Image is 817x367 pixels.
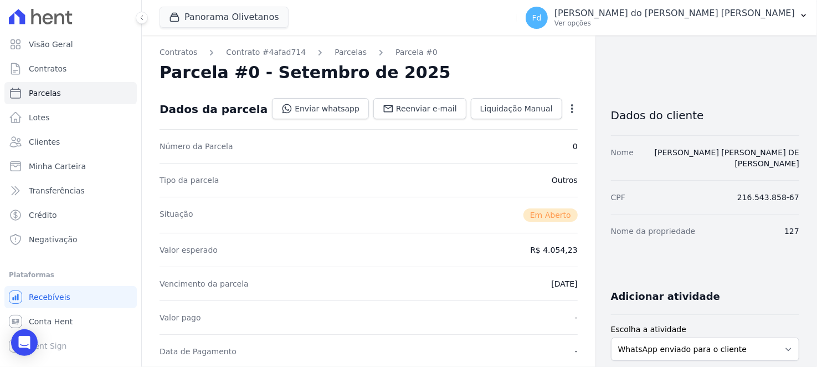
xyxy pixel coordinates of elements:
a: Transferências [4,180,137,202]
p: [PERSON_NAME] do [PERSON_NAME] [PERSON_NAME] [554,8,795,19]
a: Liquidação Manual [471,98,562,119]
dd: 216.543.858-67 [737,192,799,203]
a: Reenviar e-mail [373,98,466,119]
a: Contratos [4,58,137,80]
a: Lotes [4,106,137,129]
dd: - [575,346,578,357]
span: Parcelas [29,88,61,99]
span: Lotes [29,112,50,123]
span: Clientes [29,136,60,147]
a: Parcelas [4,82,137,104]
a: Enviar whatsapp [272,98,369,119]
span: Transferências [29,185,85,196]
dt: CPF [611,192,625,203]
p: Ver opções [554,19,795,28]
a: Negativação [4,228,137,251]
span: Reenviar e-mail [396,103,457,114]
span: Crédito [29,210,57,221]
a: Parcela #0 [395,47,438,58]
a: Clientes [4,131,137,153]
dt: Tipo da parcela [160,175,219,186]
a: [PERSON_NAME] [PERSON_NAME] DE [PERSON_NAME] [655,148,799,168]
span: Negativação [29,234,78,245]
a: Conta Hent [4,310,137,333]
label: Escolha a atividade [611,324,799,335]
span: Em Aberto [523,208,578,222]
a: Visão Geral [4,33,137,55]
dd: R$ 4.054,23 [530,244,577,256]
h2: Parcela #0 - Setembro de 2025 [160,63,451,83]
nav: Breadcrumb [160,47,578,58]
dt: Vencimento da parcela [160,278,249,289]
div: Open Intercom Messenger [11,329,38,356]
h3: Dados do cliente [611,109,799,122]
a: Minha Carteira [4,155,137,177]
a: Contrato #4afad714 [226,47,306,58]
dd: [DATE] [551,278,577,289]
dt: Valor pago [160,312,201,323]
dt: Nome [611,147,634,169]
dd: 127 [784,226,799,237]
dd: 0 [573,141,578,152]
dt: Número da Parcela [160,141,233,152]
button: Panorama Olivetanos [160,7,289,28]
a: Parcelas [335,47,367,58]
dd: - [575,312,578,323]
h3: Adicionar atividade [611,290,720,303]
span: Fd [532,14,542,22]
button: Fd [PERSON_NAME] do [PERSON_NAME] [PERSON_NAME] Ver opções [517,2,817,33]
div: Dados da parcela [160,103,268,116]
dt: Situação [160,208,193,222]
span: Visão Geral [29,39,73,50]
a: Crédito [4,204,137,226]
span: Contratos [29,63,66,74]
span: Minha Carteira [29,161,86,172]
a: Recebíveis [4,286,137,308]
span: Liquidação Manual [480,103,553,114]
div: Plataformas [9,268,132,282]
dt: Valor esperado [160,244,218,256]
dt: Nome da propriedade [611,226,696,237]
span: Conta Hent [29,316,73,327]
a: Contratos [160,47,197,58]
dt: Data de Pagamento [160,346,237,357]
span: Recebíveis [29,292,70,303]
dd: Outros [552,175,578,186]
